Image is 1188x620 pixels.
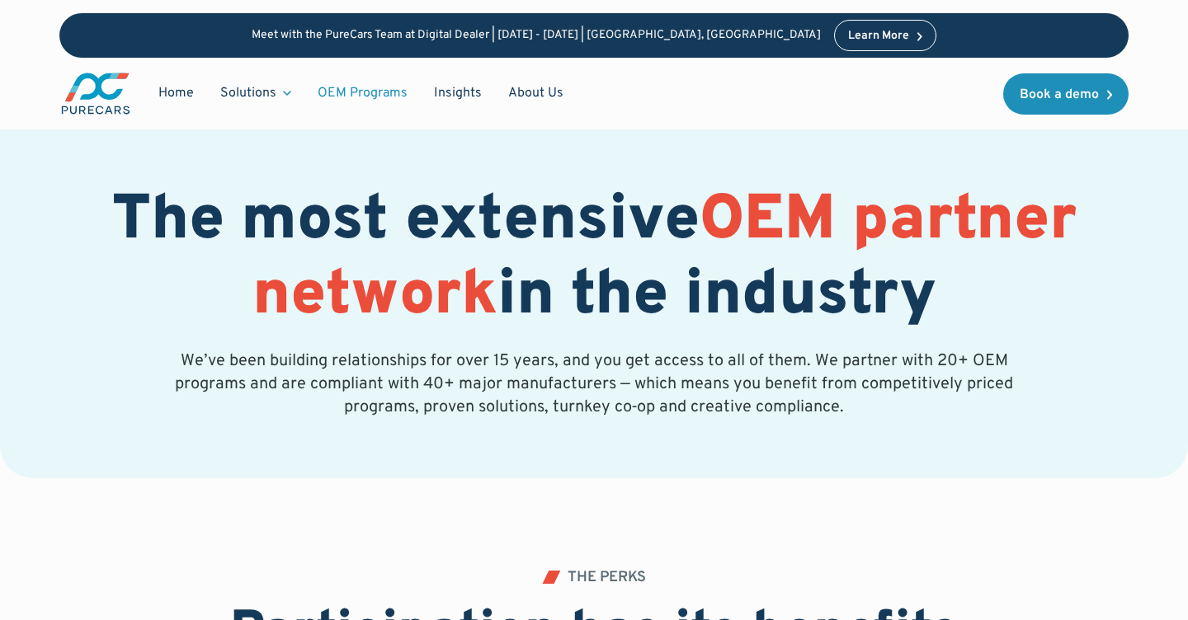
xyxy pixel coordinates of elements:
[172,350,1016,419] p: We’ve been building relationships for over 15 years, and you get access to all of them. We partne...
[207,77,304,109] div: Solutions
[848,31,909,42] div: Learn More
[304,77,421,109] a: OEM Programs
[252,182,1077,336] span: OEM partner network
[220,84,276,102] div: Solutions
[495,77,577,109] a: About Us
[1003,73,1129,115] a: Book a demo
[834,20,936,51] a: Learn More
[59,71,132,116] a: main
[1020,88,1099,101] div: Book a demo
[568,571,646,585] div: THE PERKS
[252,29,821,43] p: Meet with the PureCars Team at Digital Dealer | [DATE] - [DATE] | [GEOGRAPHIC_DATA], [GEOGRAPHIC_...
[421,77,495,109] a: Insights
[145,77,207,109] a: Home
[59,71,132,116] img: purecars logo
[59,185,1129,335] h1: The most extensive in the industry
